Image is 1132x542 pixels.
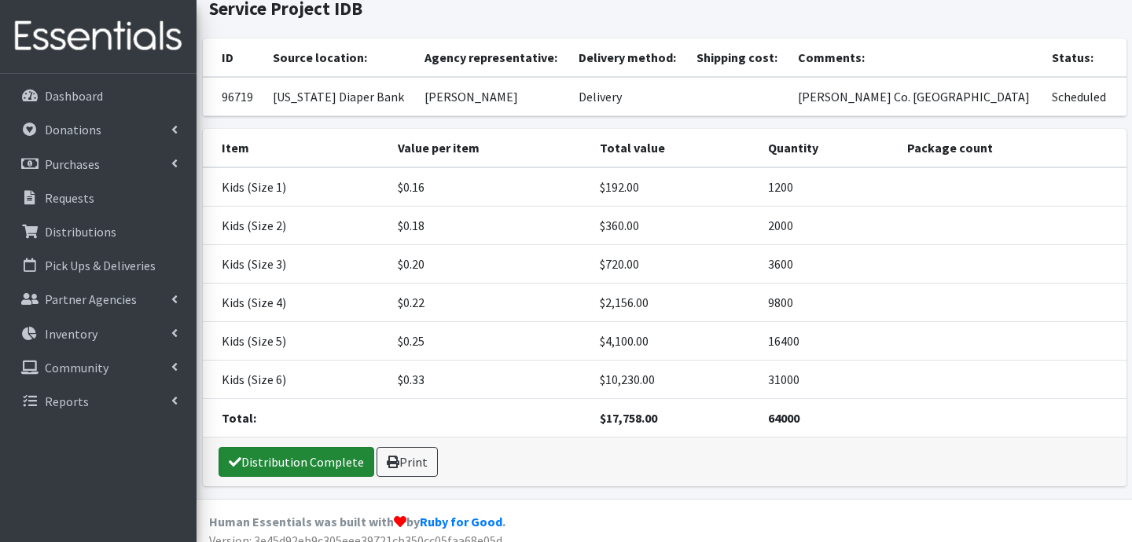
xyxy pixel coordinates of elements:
[590,322,759,361] td: $4,100.00
[1042,77,1126,116] td: Scheduled
[788,38,1042,77] th: Comments:
[388,284,590,322] td: $0.22
[45,258,156,273] p: Pick Ups & Deliveries
[388,129,590,167] th: Value per item
[759,167,897,207] td: 1200
[203,167,389,207] td: Kids (Size 1)
[203,129,389,167] th: Item
[420,514,502,529] a: Ruby for Good
[590,284,759,322] td: $2,156.00
[6,318,190,350] a: Inventory
[203,38,263,77] th: ID
[377,447,438,477] a: Print
[759,322,897,361] td: 16400
[203,361,389,399] td: Kids (Size 6)
[6,386,190,417] a: Reports
[388,167,590,207] td: $0.16
[600,410,657,426] strong: $17,758.00
[759,284,897,322] td: 9800
[203,322,389,361] td: Kids (Size 5)
[388,245,590,284] td: $0.20
[590,361,759,399] td: $10,230.00
[590,207,759,245] td: $360.00
[6,284,190,315] a: Partner Agencies
[263,38,416,77] th: Source location:
[415,38,569,77] th: Agency representative:
[6,148,190,180] a: Purchases
[219,447,374,477] a: Distribution Complete
[203,77,263,116] td: 96719
[590,245,759,284] td: $720.00
[388,207,590,245] td: $0.18
[45,326,97,342] p: Inventory
[898,129,1126,167] th: Package count
[388,361,590,399] td: $0.33
[6,80,190,112] a: Dashboard
[590,167,759,207] td: $192.00
[6,250,190,281] a: Pick Ups & Deliveries
[388,322,590,361] td: $0.25
[569,77,687,116] td: Delivery
[45,224,116,240] p: Distributions
[415,77,569,116] td: [PERSON_NAME]
[222,410,256,426] strong: Total:
[45,88,103,104] p: Dashboard
[203,207,389,245] td: Kids (Size 2)
[759,245,897,284] td: 3600
[590,129,759,167] th: Total value
[687,38,788,77] th: Shipping cost:
[759,361,897,399] td: 31000
[6,182,190,214] a: Requests
[263,77,416,116] td: [US_STATE] Diaper Bank
[203,284,389,322] td: Kids (Size 4)
[788,77,1042,116] td: [PERSON_NAME] Co. [GEOGRAPHIC_DATA]
[203,245,389,284] td: Kids (Size 3)
[45,122,101,137] p: Donations
[759,207,897,245] td: 2000
[45,394,89,409] p: Reports
[6,216,190,247] a: Distributions
[6,114,190,145] a: Donations
[6,352,190,383] a: Community
[45,156,100,172] p: Purchases
[759,129,897,167] th: Quantity
[1042,38,1126,77] th: Status:
[6,10,190,63] img: HumanEssentials
[45,360,108,375] p: Community
[45,190,94,206] p: Requests
[209,514,505,529] strong: Human Essentials was built with by .
[45,291,137,307] p: Partner Agencies
[768,410,799,426] strong: 64000
[569,38,687,77] th: Delivery method:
